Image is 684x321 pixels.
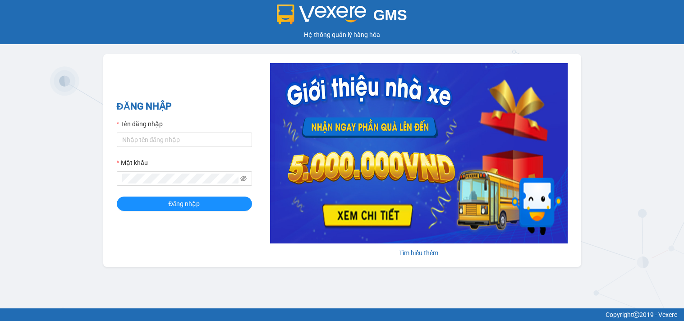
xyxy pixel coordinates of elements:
a: GMS [277,14,407,21]
label: Tên đăng nhập [117,119,163,129]
input: Tên đăng nhập [117,133,252,147]
span: eye-invisible [240,175,247,182]
img: banner-0 [270,63,568,243]
div: Tìm hiểu thêm [270,248,568,258]
button: Đăng nhập [117,197,252,211]
span: copyright [633,312,639,318]
span: Đăng nhập [169,199,200,209]
input: Mật khẩu [122,174,239,183]
span: GMS [373,7,407,23]
div: Hệ thống quản lý hàng hóa [2,30,682,40]
img: logo 2 [277,5,366,24]
label: Mật khẩu [117,158,148,168]
div: Copyright 2019 - Vexere [7,310,677,320]
h2: ĐĂNG NHẬP [117,99,252,114]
